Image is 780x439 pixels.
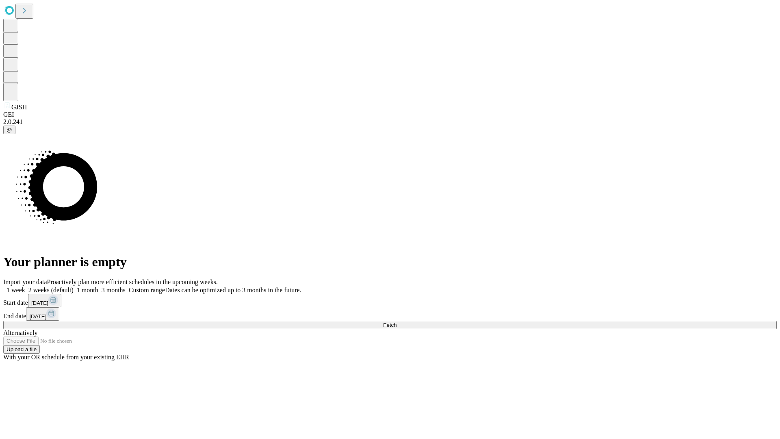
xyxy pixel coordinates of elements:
span: With your OR schedule from your existing EHR [3,354,129,361]
span: GJSH [11,104,27,111]
button: [DATE] [26,307,59,321]
span: 2 weeks (default) [28,287,74,293]
div: End date [3,307,777,321]
span: Dates can be optimized up to 3 months in the future. [165,287,301,293]
span: 1 month [77,287,98,293]
button: Upload a file [3,345,40,354]
span: Custom range [129,287,165,293]
div: 2.0.241 [3,118,777,126]
button: [DATE] [28,294,61,307]
span: Import your data [3,278,47,285]
span: @ [6,127,12,133]
span: Fetch [383,322,396,328]
span: [DATE] [29,313,46,319]
div: GEI [3,111,777,118]
h1: Your planner is empty [3,254,777,269]
span: [DATE] [31,300,48,306]
div: Start date [3,294,777,307]
span: 3 months [102,287,126,293]
button: Fetch [3,321,777,329]
span: Proactively plan more efficient schedules in the upcoming weeks. [47,278,218,285]
button: @ [3,126,15,134]
span: Alternatively [3,329,37,336]
span: 1 week [6,287,25,293]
